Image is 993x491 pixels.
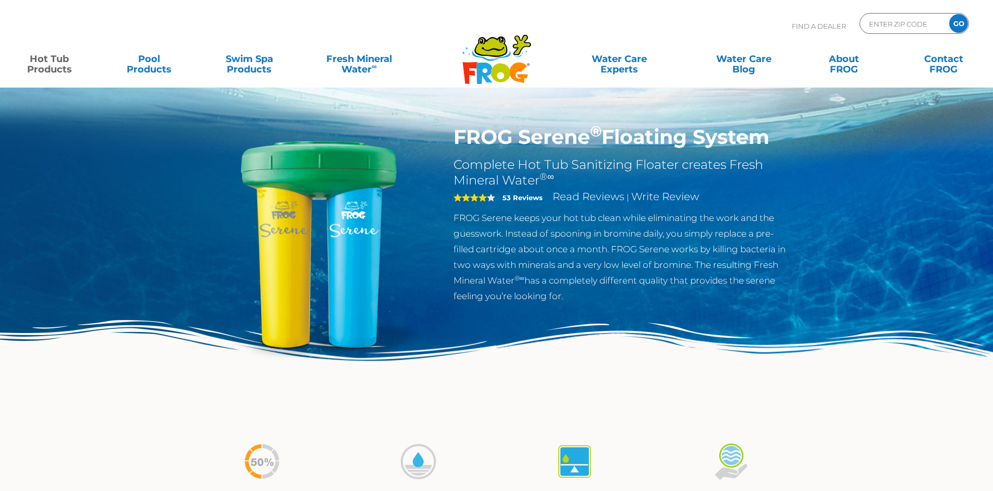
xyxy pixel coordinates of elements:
[399,442,438,481] img: icon-bromine-disolves
[242,442,281,481] img: icon-50percent-less
[211,48,288,69] a: Swim SpaProducts
[200,125,438,364] img: hot-tub-product-serene-floater.png
[905,48,983,69] a: ContactFROG
[540,171,554,182] sup: ®∞
[712,442,751,481] img: icon-soft-feeling
[453,157,794,188] h2: Complete Hot Tub Sanitizing Floater creates Fresh Mineral Water
[627,192,629,202] span: |
[805,48,882,69] a: AboutFROG
[453,193,487,202] span: 4
[111,48,188,69] a: PoolProducts
[502,193,543,202] strong: 53 Reviews
[590,122,602,140] sup: ®
[949,14,968,33] input: GO
[705,48,782,69] a: Water CareBlog
[631,190,699,203] a: Write Review
[453,125,794,149] h1: FROG Serene Floating System
[310,48,408,69] a: Fresh MineralWater∞
[10,48,88,69] a: Hot TubProducts
[553,190,624,203] a: Read Reviews
[792,13,846,39] p: Find A Dealer
[457,21,537,84] img: Frog Products Logo
[372,62,377,70] sup: ∞
[453,210,794,304] p: FROG Serene keeps your hot tub clean while eliminating the work and the guesswork. Instead of spo...
[514,274,524,282] sup: ®∞
[555,442,594,481] img: icon-atease-self-regulates
[556,48,682,69] a: Water CareExperts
